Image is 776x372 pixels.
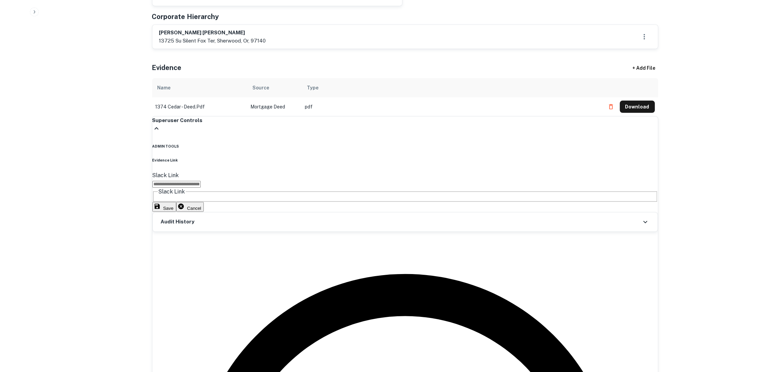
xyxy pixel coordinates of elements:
[152,12,219,22] h5: Corporate Hierarchy
[152,172,179,179] label: Slack Link
[159,37,266,45] p: 13725 su silent fox ter, sherwood, or, 97140
[302,97,601,116] td: pdf
[152,117,658,124] h6: Superuser Controls
[152,157,658,163] h6: Evidence Link
[159,188,185,195] span: Slack Link
[152,78,247,97] th: Name
[605,101,617,112] button: Delete file
[158,84,171,92] div: Name
[247,97,302,116] td: Mortgage Deed
[152,63,182,73] h5: Evidence
[253,84,269,92] div: Source
[307,84,319,92] div: Type
[152,97,247,116] td: 1374 cedar - deed.pdf
[176,202,204,212] button: Cancel
[742,318,776,350] iframe: Chat Widget
[302,78,601,97] th: Type
[620,101,655,113] button: Download
[161,218,195,226] h6: Audit History
[152,78,658,116] div: scrollable content
[152,143,658,149] h6: ADMIN TOOLS
[247,78,302,97] th: Source
[152,202,176,212] button: Save
[159,29,266,37] h6: [PERSON_NAME] [PERSON_NAME]
[620,62,668,74] div: + Add File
